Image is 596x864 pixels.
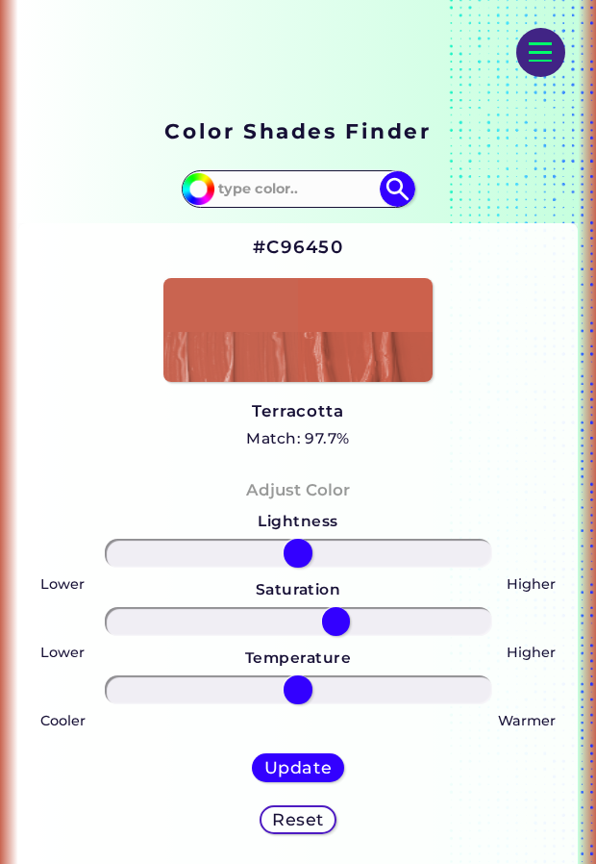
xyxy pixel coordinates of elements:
[246,426,350,451] h5: Match: 97.7%
[164,116,431,145] h1: Color Shades Finder
[256,580,341,598] strong: Saturation
[258,512,337,530] strong: Lightness
[163,278,433,382] img: paint_stamp_2_half.png
[245,648,351,667] strong: Temperature
[40,572,85,596] p: Lower
[211,173,385,205] input: type color..
[246,476,350,504] h4: Adjust Color
[40,641,85,664] p: Lower
[246,400,350,423] h3: Terracotta
[40,709,86,732] p: Cooler
[380,171,415,207] img: icon search
[246,397,350,452] a: Terracotta Match: 97.7%
[264,759,332,776] h5: Update
[272,811,324,828] h5: Reset
[507,572,556,596] p: Higher
[253,235,343,260] h2: #C96450
[507,641,556,664] p: Higher
[498,709,556,732] p: Warmer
